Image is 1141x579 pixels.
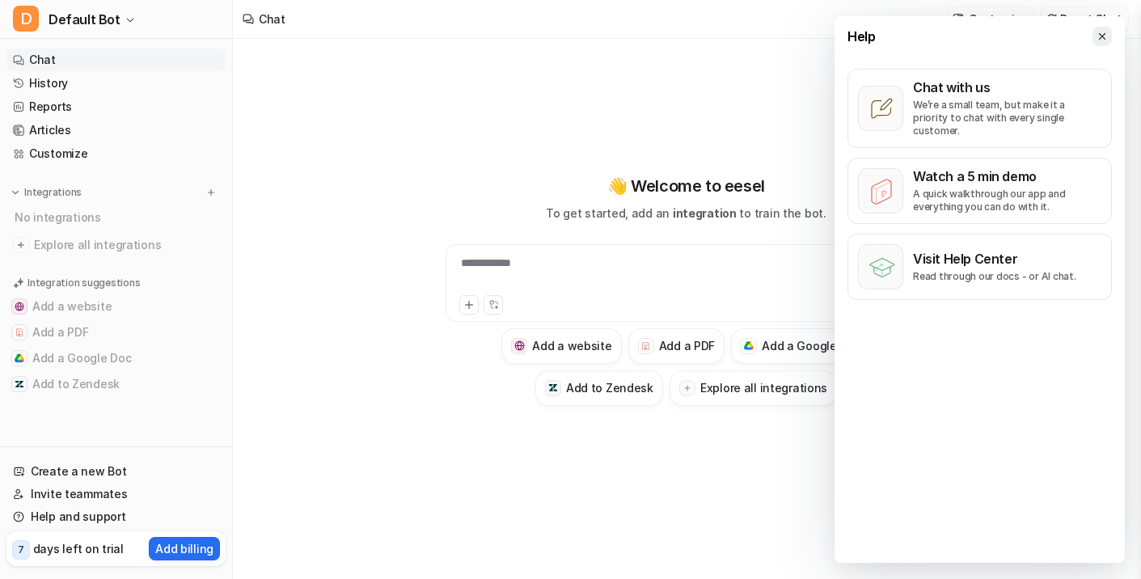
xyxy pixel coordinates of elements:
[1046,13,1057,25] img: reset
[659,337,715,354] h3: Add a PDF
[607,174,765,198] p: 👋 Welcome to eesel
[149,537,220,560] button: Add billing
[6,72,226,95] a: History
[6,142,226,165] a: Customize
[566,379,653,396] h3: Add to Zendesk
[6,371,226,397] button: Add to ZendeskAdd to Zendesk
[10,187,21,198] img: expand menu
[913,168,1101,184] p: Watch a 5 min demo
[6,95,226,118] a: Reports
[700,379,827,396] h3: Explore all integrations
[15,302,24,311] img: Add a website
[6,345,226,371] button: Add a Google DocAdd a Google Doc
[532,337,611,354] h3: Add a website
[913,251,1076,267] p: Visit Help Center
[969,11,1027,27] p: Customize
[673,206,737,220] span: integration
[33,540,124,557] p: days left on trial
[6,49,226,71] a: Chat
[18,543,24,557] p: 7
[6,319,226,345] button: Add a PDFAdd a PDF
[847,234,1112,300] button: Visit Help CenterRead through our docs - or AI chat.
[24,186,82,199] p: Integrations
[34,232,219,258] span: Explore all integrations
[913,99,1101,137] p: We’re a small team, but make it a priority to chat with every single customer.
[953,13,964,25] img: customize
[49,8,120,31] span: Default Bot
[762,337,861,354] h3: Add a Google Doc
[744,341,754,351] img: Add a Google Doc
[535,370,663,406] button: Add to ZendeskAdd to Zendesk
[27,276,140,290] p: Integration suggestions
[913,79,1101,95] p: Chat with us
[6,119,226,142] a: Articles
[546,205,826,222] p: To get started, add an to train the bot.
[6,234,226,256] a: Explore all integrations
[13,237,29,253] img: explore all integrations
[1041,7,1128,31] button: Reset Chat
[6,483,226,505] a: Invite teammates
[913,270,1076,283] p: Read through our docs - or AI chat.
[259,11,285,27] div: Chat
[6,184,87,201] button: Integrations
[15,328,24,337] img: Add a PDF
[205,187,217,198] img: menu_add.svg
[628,328,725,364] button: Add a PDFAdd a PDF
[15,379,24,389] img: Add to Zendesk
[548,382,559,393] img: Add to Zendesk
[6,460,226,483] a: Create a new Bot
[15,353,24,363] img: Add a Google Doc
[501,328,621,364] button: Add a websiteAdd a website
[670,370,837,406] button: Explore all integrations
[155,540,213,557] p: Add billing
[913,188,1101,213] p: A quick walkthrough our app and everything you can do with it.
[6,294,226,319] button: Add a websiteAdd a website
[847,69,1112,148] button: Chat with usWe’re a small team, but make it a priority to chat with every single customer.
[847,158,1112,224] button: Watch a 5 min demoA quick walkthrough our app and everything you can do with it.
[10,204,226,230] div: No integrations
[847,27,875,46] span: Help
[514,340,525,351] img: Add a website
[6,505,226,528] a: Help and support
[731,328,871,364] button: Add a Google DocAdd a Google Doc
[948,7,1033,31] button: Customize
[13,6,39,32] span: D
[640,341,651,351] img: Add a PDF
